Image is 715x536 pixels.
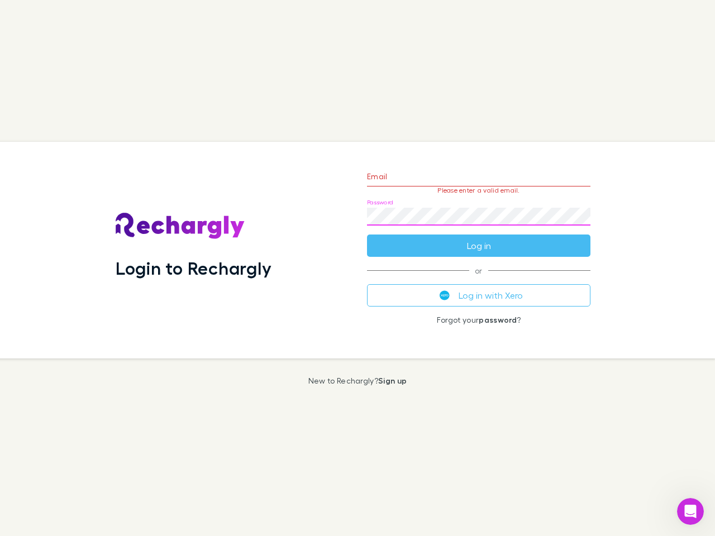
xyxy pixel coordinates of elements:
[367,198,393,207] label: Password
[116,213,245,240] img: Rechargly's Logo
[440,290,450,300] img: Xero's logo
[367,270,590,271] span: or
[367,284,590,307] button: Log in with Xero
[116,257,271,279] h1: Login to Rechargly
[378,376,407,385] a: Sign up
[479,315,517,324] a: password
[367,234,590,257] button: Log in
[308,376,407,385] p: New to Rechargly?
[677,498,704,525] iframe: Intercom live chat
[367,315,590,324] p: Forgot your ?
[367,186,590,194] p: Please enter a valid email.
